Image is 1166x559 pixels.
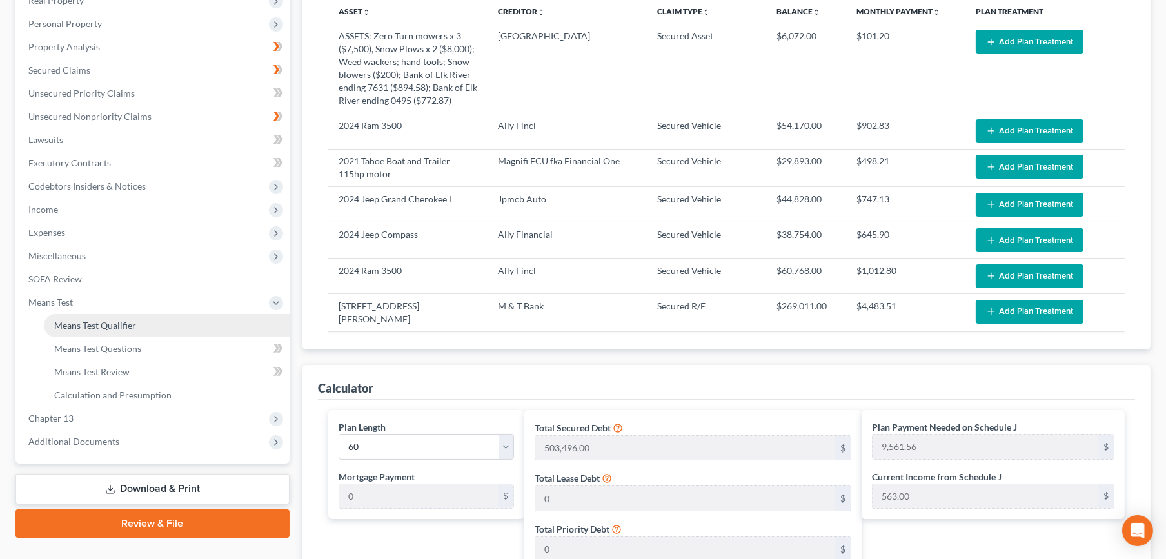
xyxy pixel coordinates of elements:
td: Secured Vehicle [647,222,766,258]
a: Review & File [15,509,290,538]
input: 0.00 [535,486,835,511]
input: 0.00 [339,484,498,509]
span: Unsecured Nonpriority Claims [28,111,152,122]
label: Mortgage Payment [339,470,415,484]
td: Magnifi FCU fka Financial One [488,149,647,186]
td: Secured R/E [647,294,766,331]
td: [GEOGRAPHIC_DATA] [488,25,647,113]
i: unfold_more [702,8,710,16]
td: $1,012.80 [846,258,965,293]
a: Download & Print [15,474,290,504]
a: Means Test Questions [44,337,290,360]
td: $38,754.00 [766,222,846,258]
label: Plan Payment Needed on Schedule J [872,420,1017,434]
td: Jpmcb Auto [488,187,647,222]
input: 0.00 [873,484,1098,509]
span: Lawsuits [28,134,63,145]
td: Secured Vehicle [647,258,766,293]
button: Add Plan Treatment [976,193,1083,217]
i: unfold_more [813,8,820,16]
td: $101.20 [846,25,965,113]
td: Ally Fincl [488,258,647,293]
span: Calculation and Presumption [54,389,172,400]
td: $44,828.00 [766,187,846,222]
span: Secured Claims [28,64,90,75]
span: Chapter 13 [28,413,74,424]
button: Add Plan Treatment [976,300,1083,324]
span: Miscellaneous [28,250,86,261]
button: Add Plan Treatment [976,30,1083,54]
td: 2024 Jeep Compass [328,222,488,258]
div: $ [835,486,851,511]
td: $269,011.00 [766,294,846,331]
td: Unsecured [647,331,766,367]
td: ASSETS: Zero Turn mowers x 3 ($7,500), Snow Plows x 2 ($8,000); Weed wackers; hand tools; Snow bl... [328,25,488,113]
div: Calculator [318,380,373,396]
input: 0.00 [873,435,1098,459]
td: Secured Vehicle [647,113,766,149]
td: Ally Financial [488,222,647,258]
button: Add Plan Treatment [976,228,1083,252]
td: Secured Vehicle [647,149,766,186]
td: $498.21 [846,149,965,186]
a: Means Test Review [44,360,290,384]
label: Total Lease Debt [535,471,600,485]
a: Executory Contracts [18,152,290,175]
td: M & T Bank [488,294,647,331]
td: Secured Asset [647,25,766,113]
td: 2024 Ram 3500 [328,113,488,149]
div: $ [835,436,851,460]
td: 2021 Tahoe Boat and Trailer 115hp motor [328,149,488,186]
td: 2024 Ram 3500 [328,258,488,293]
a: Claim Typeunfold_more [657,6,710,16]
td: $902.83 [846,113,965,149]
div: $ [498,484,513,509]
span: Additional Documents [28,436,119,447]
td: $29,893.00 [766,149,846,186]
span: Unsecured Priority Claims [28,88,135,99]
a: Means Test Qualifier [44,314,290,337]
td: $4.27 [846,331,965,367]
button: Add Plan Treatment [976,119,1083,143]
button: Add Plan Treatment [976,264,1083,288]
a: Unsecured Nonpriority Claims [18,105,290,128]
a: Balanceunfold_more [776,6,820,16]
td: Credit Card Debt [328,331,488,367]
label: Plan Length [339,420,386,434]
span: Means Test Review [54,366,130,377]
label: Current Income from Schedule J [872,470,1002,484]
a: Unsecured Priority Claims [18,82,290,105]
input: 0.00 [535,436,835,460]
span: Property Analysis [28,41,100,52]
td: $6,072.00 [766,25,846,113]
span: Executory Contracts [28,157,111,168]
td: $1,026.00 [766,331,846,367]
button: Add Plan Treatment [976,155,1083,179]
i: unfold_more [933,8,940,16]
i: unfold_more [537,8,545,16]
span: Codebtors Insiders & Notices [28,181,146,191]
a: Secured Claims [18,59,290,82]
a: Calculation and Presumption [44,384,290,407]
span: Means Test [28,297,73,308]
a: SOFA Review [18,268,290,291]
td: $747.13 [846,187,965,222]
span: Means Test Qualifier [54,320,136,331]
a: Creditorunfold_more [498,6,545,16]
td: Secured Vehicle [647,187,766,222]
span: Expenses [28,227,65,238]
span: Personal Property [28,18,102,29]
div: $ [1098,484,1114,509]
div: $ [1098,435,1114,459]
td: [STREET_ADDRESS][PERSON_NAME] [328,294,488,331]
a: Lawsuits [18,128,290,152]
td: Ally Fincl [488,113,647,149]
td: $4,483.51 [846,294,965,331]
span: Means Test Questions [54,343,141,354]
i: unfold_more [362,8,370,16]
a: Monthly Paymentunfold_more [856,6,940,16]
td: $54,170.00 [766,113,846,149]
td: $60,768.00 [766,258,846,293]
span: Income [28,204,58,215]
span: SOFA Review [28,273,82,284]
